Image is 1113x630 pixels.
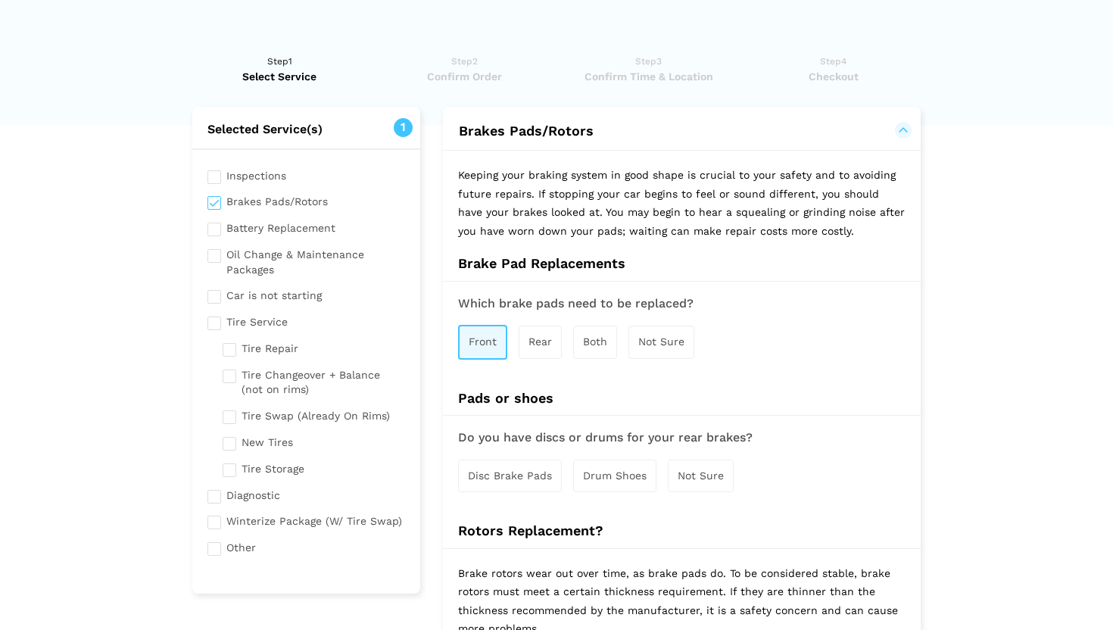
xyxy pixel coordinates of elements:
[443,151,921,255] p: Keeping your braking system in good shape is crucial to your safety and to avoiding future repair...
[443,390,921,407] h4: Pads or shoes
[583,469,647,482] span: Drum Shoes
[377,54,552,84] a: Step2
[458,431,906,444] h3: Do you have discs or drums for your rear brakes?
[638,335,684,348] span: Not Sure
[443,522,921,539] h4: Rotors Replacement?
[377,69,552,84] span: Confirm Order
[458,122,906,140] button: Brakes Pads/Rotors
[528,335,552,348] span: Rear
[192,54,367,84] a: Step1
[468,469,552,482] span: Disc Brake Pads
[561,54,736,84] a: Step3
[192,122,420,137] h2: Selected Service(s)
[746,54,921,84] a: Step4
[678,469,724,482] span: Not Sure
[469,335,497,348] span: Front
[458,297,906,310] h3: Which brake pads need to be replaced?
[746,69,921,84] span: Checkout
[583,335,607,348] span: Both
[443,255,921,272] h4: Brake Pad Replacements
[561,69,736,84] span: Confirm Time & Location
[394,118,413,137] span: 1
[192,69,367,84] span: Select Service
